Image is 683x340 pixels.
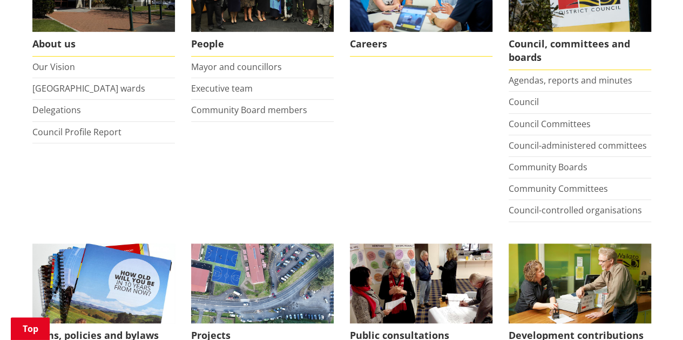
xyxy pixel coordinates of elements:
[32,126,121,138] a: Council Profile Report
[32,82,145,94] a: [GEOGRAPHIC_DATA] wards
[350,244,492,324] img: public-consultations
[350,32,492,57] span: Careers
[32,32,175,57] span: About us
[509,244,651,324] img: Fees
[633,295,672,334] iframe: Messenger Launcher
[509,96,539,108] a: Council
[509,74,632,86] a: Agendas, reports and minutes
[32,104,81,116] a: Delegations
[191,244,334,324] img: DJI_0336
[191,61,282,73] a: Mayor and councillors
[32,244,175,324] img: Long Term Plan
[509,161,587,173] a: Community Boards
[11,317,50,340] a: Top
[509,32,651,70] span: Council, committees and boards
[191,82,253,94] a: Executive team
[191,32,334,57] span: People
[509,140,647,151] a: Council-administered committees
[509,204,642,216] a: Council-controlled organisations
[32,61,75,73] a: Our Vision
[191,104,307,116] a: Community Board members
[509,118,591,130] a: Council Committees
[509,183,608,195] a: Community Committees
